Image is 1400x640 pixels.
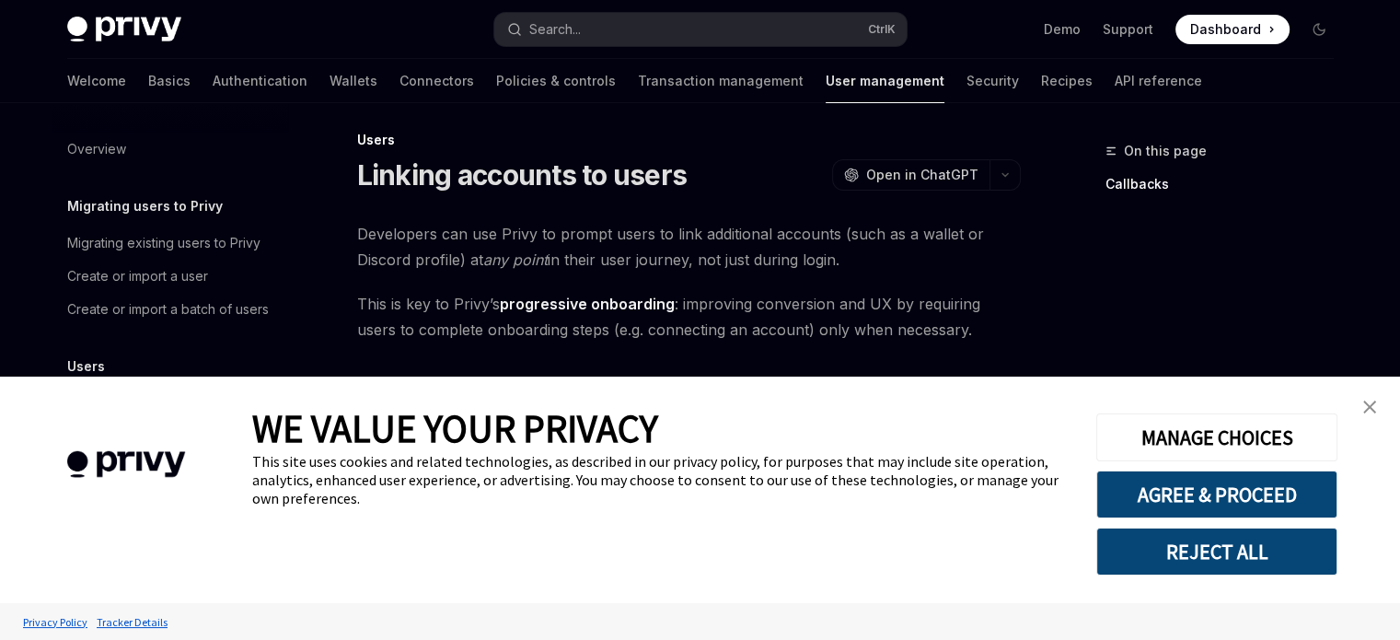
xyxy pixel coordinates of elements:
[330,59,377,103] a: Wallets
[357,361,395,404] button: React
[1304,15,1334,44] button: Toggle dark mode
[67,355,105,378] h5: Users
[399,59,474,103] a: Connectors
[500,295,675,313] strong: progressive onboarding
[67,59,126,103] a: Welcome
[966,59,1019,103] a: Security
[67,17,181,42] img: dark logo
[252,404,658,452] span: WE VALUE YOUR PRIVACY
[357,221,1021,273] span: Developers can use Privy to prompt users to link additional accounts (such as a wallet or Discord...
[638,59,804,103] a: Transaction management
[1041,59,1093,103] a: Recipes
[28,425,225,505] img: company logo
[1363,401,1376,413] img: close banner
[596,361,629,404] button: Swift
[1175,15,1290,44] a: Dashboard
[832,159,989,191] button: Open in ChatGPT
[67,298,269,320] div: Create or import a batch of users
[866,166,978,184] span: Open in ChatGPT
[494,13,907,46] button: Search...CtrlK
[1190,20,1261,39] span: Dashboard
[252,452,1069,507] div: This site uses cookies and related technologies, as described in our privacy policy, for purposes...
[868,22,896,37] span: Ctrl K
[1105,169,1348,199] a: Callbacks
[1096,413,1337,461] button: MANAGE CHOICES
[67,138,126,160] div: Overview
[148,59,191,103] a: Basics
[52,293,288,326] a: Create or import a batch of users
[496,59,616,103] a: Policies & controls
[523,361,573,404] button: Android
[1096,471,1337,518] button: AGREE & PROCEED
[67,232,260,254] div: Migrating existing users to Privy
[92,606,172,638] a: Tracker Details
[417,361,501,404] button: React Native
[1096,528,1337,576] button: REJECT ALL
[826,59,944,103] a: User management
[1103,20,1153,39] a: Support
[52,260,288,293] a: Create or import a user
[1115,59,1202,103] a: API reference
[52,227,288,260] a: Migrating existing users to Privy
[1124,140,1207,162] span: On this page
[483,250,548,269] em: any point
[67,265,208,287] div: Create or import a user
[357,291,1021,343] span: This is key to Privy’s : improving conversion and UX by requiring users to complete onboarding st...
[529,18,581,41] div: Search...
[1044,20,1081,39] a: Demo
[52,133,288,166] a: Overview
[18,606,92,638] a: Privacy Policy
[213,59,307,103] a: Authentication
[357,158,687,192] h1: Linking accounts to users
[67,195,223,217] h5: Migrating users to Privy
[1351,389,1388,425] a: close banner
[357,131,1021,149] div: Users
